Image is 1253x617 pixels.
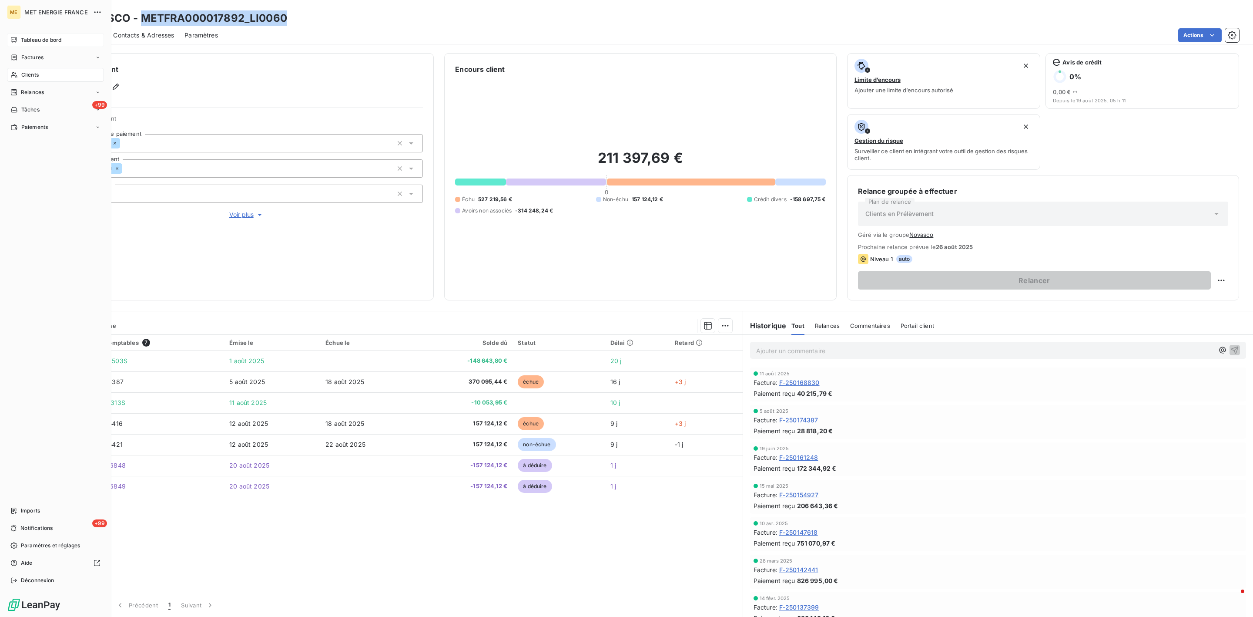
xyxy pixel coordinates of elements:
[754,565,777,574] span: Facture :
[229,399,267,406] span: 11 août 2025
[84,339,219,347] div: Pièces comptables
[779,415,818,425] span: F-250174387
[24,9,88,16] span: MET ENERGIE FRANCE
[168,601,171,610] span: 1
[754,464,795,473] span: Paiement reçu
[21,577,54,584] span: Déconnexion
[70,115,423,127] span: Propriétés Client
[229,420,268,427] span: 12 août 2025
[518,339,600,346] div: Statut
[7,5,21,19] div: ME
[1053,88,1071,95] span: 0,00 €
[675,378,686,385] span: +3 j
[518,438,556,451] span: non-échue
[901,322,934,329] span: Portail client
[7,120,104,134] a: Paiements
[113,31,174,40] span: Contacts & Adresses
[847,114,1041,170] button: Gestion du risqueSurveiller ce client en intégrant votre outil de gestion des risques client.
[754,490,777,499] span: Facture :
[865,209,934,218] span: Clients en Prélèvement
[21,106,40,114] span: Tâches
[455,149,825,175] h2: 211 397,69 €
[21,123,48,131] span: Paiements
[760,521,788,526] span: 10 avr. 2025
[1069,72,1081,81] h6: 0 %
[779,528,818,537] span: F-250147618
[21,88,44,96] span: Relances
[422,398,507,407] span: -10 053,95 €
[229,339,315,346] div: Émise le
[325,378,364,385] span: 18 août 2025
[610,399,620,406] span: 10 j
[1178,28,1222,42] button: Actions
[21,54,44,61] span: Factures
[1062,59,1102,66] span: Avis de crédit
[325,339,411,346] div: Échue le
[760,371,790,376] span: 11 août 2025
[610,339,664,346] div: Délai
[21,36,61,44] span: Tableau de bord
[854,76,901,83] span: Limite d’encours
[229,482,269,490] span: 20 août 2025
[896,255,913,263] span: auto
[754,453,777,462] span: Facture :
[754,196,787,203] span: Crédit divers
[779,378,820,387] span: F-250168830
[754,501,795,510] span: Paiement reçu
[122,165,129,172] input: Ajouter une valeur
[21,559,33,567] span: Aide
[422,482,507,491] span: -157 124,12 €
[760,446,789,451] span: 19 juin 2025
[20,524,53,532] span: Notifications
[754,539,795,548] span: Paiement reçu
[229,378,265,385] span: 5 août 2025
[422,357,507,365] span: -148 643,80 €
[909,231,933,238] button: Novasco
[858,271,1211,290] button: Relancer
[142,339,150,347] span: 7
[7,103,104,117] a: +99Tâches
[632,196,663,203] span: 157 124,12 €
[120,139,127,147] input: Ajouter une valeur
[858,243,1228,250] span: Prochaine relance prévue le
[754,603,777,612] span: Facture :
[518,417,544,430] span: échue
[870,256,893,263] span: Niveau 1
[675,441,683,448] span: -1 j
[610,482,616,490] span: 1 j
[610,420,617,427] span: 9 j
[797,426,833,435] span: 28 818,20 €
[7,85,104,99] a: Relances
[462,196,475,203] span: Échu
[455,64,505,74] h6: Encours client
[7,598,61,612] img: Logo LeanPay
[936,243,973,250] span: 26 août 2025
[605,189,608,196] span: 0
[7,33,104,47] a: Tableau de bord
[422,461,507,470] span: -157 124,12 €
[515,207,553,215] span: -314 248,24 €
[163,596,176,614] button: 1
[754,576,795,585] span: Paiement reçu
[1053,98,1232,103] span: Depuis le 19 août 2025, 05 h 11
[53,64,423,74] h6: Informations client
[610,378,620,385] span: 16 j
[797,576,838,585] span: 826 995,00 €
[70,210,423,219] button: Voir plus
[760,408,789,414] span: 5 août 2025
[779,565,818,574] span: F-250142441
[610,357,622,364] span: 20 j
[422,339,507,346] div: Solde dû
[797,464,837,473] span: 172 344,92 €
[111,596,163,614] button: Précédent
[850,322,890,329] span: Commentaires
[229,462,269,469] span: 20 août 2025
[21,507,40,515] span: Imports
[77,10,287,26] h3: NOVASCO - METFRA000017892_LI0060
[797,501,838,510] span: 206 643,36 €
[1223,587,1244,608] iframe: Intercom live chat
[797,389,833,398] span: 40 215,79 €
[21,542,80,550] span: Paramètres et réglages
[858,231,1228,238] span: Géré via le groupe
[92,101,107,109] span: +99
